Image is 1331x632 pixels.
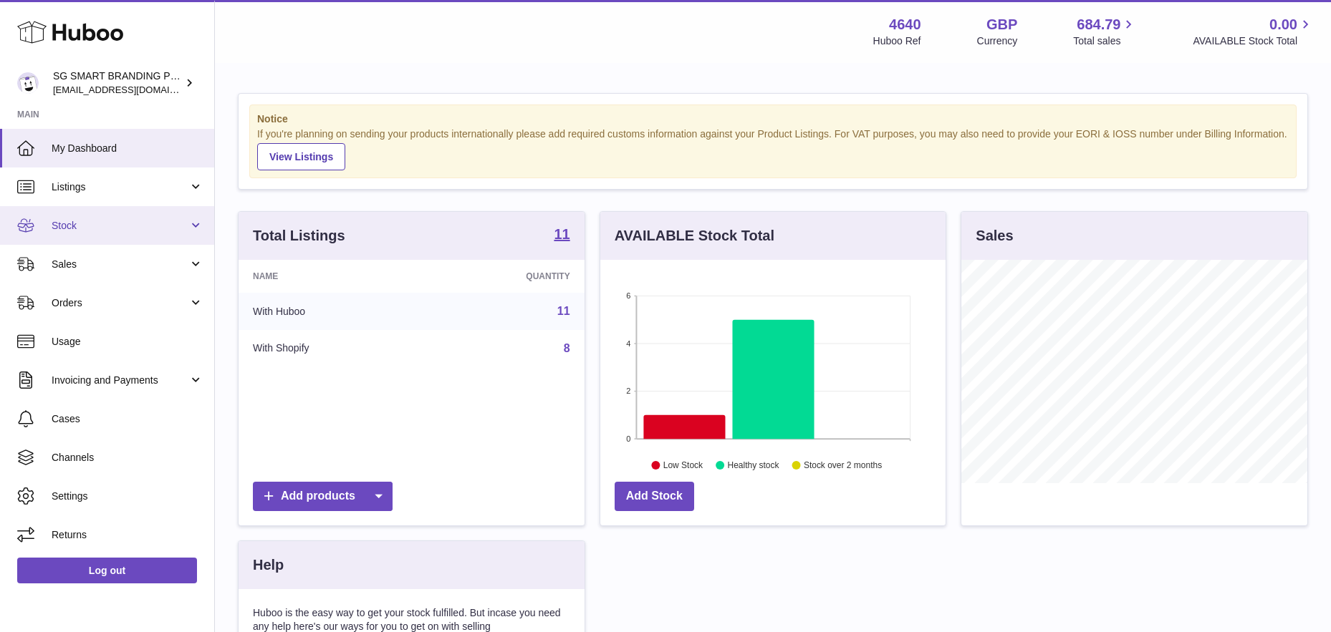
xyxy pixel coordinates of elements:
[557,305,570,317] a: 11
[804,460,882,470] text: Stock over 2 months
[425,260,584,293] th: Quantity
[52,490,203,503] span: Settings
[52,374,188,387] span: Invoicing and Payments
[977,34,1018,48] div: Currency
[239,260,425,293] th: Name
[1193,34,1314,48] span: AVAILABLE Stock Total
[554,227,570,241] strong: 11
[663,460,703,470] text: Low Stock
[554,227,570,244] a: 11
[615,226,774,245] h3: AVAILABLE Stock Total
[564,342,570,354] a: 8
[52,180,188,194] span: Listings
[52,142,203,155] span: My Dashboard
[52,412,203,426] span: Cases
[889,15,921,34] strong: 4640
[52,451,203,465] span: Channels
[1077,15,1120,34] span: 684.79
[976,226,1013,245] h3: Sales
[1073,15,1137,48] a: 684.79 Total sales
[615,482,694,511] a: Add Stock
[53,84,211,95] span: [EMAIL_ADDRESS][DOMAIN_NAME]
[53,69,182,97] div: SG SMART BRANDING PTE. LTD.
[257,112,1289,126] strong: Notice
[253,555,284,575] h3: Help
[727,460,779,470] text: Healthy stock
[1073,34,1137,48] span: Total sales
[52,219,188,233] span: Stock
[986,15,1017,34] strong: GBP
[873,34,921,48] div: Huboo Ref
[626,339,630,348] text: 4
[239,293,425,330] td: With Huboo
[52,335,203,349] span: Usage
[52,258,188,271] span: Sales
[239,330,425,367] td: With Shopify
[17,72,39,94] img: uktopsmileshipping@gmail.com
[17,558,197,583] a: Log out
[52,528,203,542] span: Returns
[253,482,393,511] a: Add products
[1269,15,1297,34] span: 0.00
[257,127,1289,170] div: If you're planning on sending your products internationally please add required customs informati...
[1193,15,1314,48] a: 0.00 AVAILABLE Stock Total
[52,296,188,310] span: Orders
[626,387,630,395] text: 2
[626,291,630,300] text: 6
[253,226,345,245] h3: Total Listings
[257,143,345,170] a: View Listings
[626,434,630,443] text: 0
